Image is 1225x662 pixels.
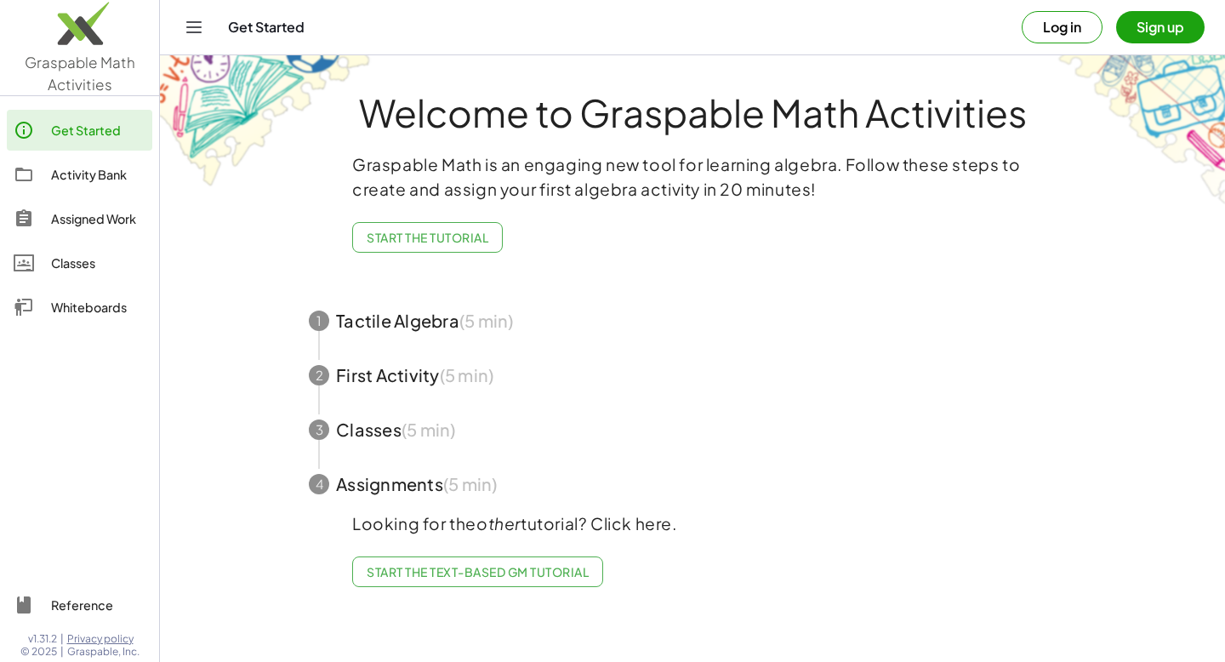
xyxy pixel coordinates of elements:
[309,419,329,440] div: 3
[309,474,329,494] div: 4
[20,645,57,659] span: © 2025
[7,154,152,195] a: Activity Bank
[51,208,145,229] div: Assigned Work
[7,585,152,625] a: Reference
[7,287,152,328] a: Whiteboards
[367,230,488,245] span: Start the Tutorial
[476,513,521,534] em: other
[352,152,1033,202] p: Graspable Math is an engaging new tool for learning algebra. Follow these steps to create and ass...
[60,645,64,659] span: |
[277,93,1108,132] h1: Welcome to Graspable Math Activities
[1116,11,1205,43] button: Sign up
[25,53,135,94] span: Graspable Math Activities
[160,54,373,189] img: get-started-bg-ul-Ceg4j33I.png
[67,632,140,646] a: Privacy policy
[7,243,152,283] a: Classes
[60,632,64,646] span: |
[180,14,208,41] button: Toggle navigation
[288,402,1097,457] button: 3Classes(5 min)
[67,645,140,659] span: Graspable, Inc.
[352,222,503,253] button: Start the Tutorial
[7,198,152,239] a: Assigned Work
[28,632,57,646] span: v1.31.2
[7,110,152,151] a: Get Started
[309,311,329,331] div: 1
[51,120,145,140] div: Get Started
[352,556,603,587] a: Start the Text-based GM Tutorial
[352,511,1033,536] p: Looking for the tutorial? Click here.
[1022,11,1102,43] button: Log in
[51,297,145,317] div: Whiteboards
[51,164,145,185] div: Activity Bank
[288,348,1097,402] button: 2First Activity(5 min)
[288,294,1097,348] button: 1Tactile Algebra(5 min)
[309,365,329,385] div: 2
[288,457,1097,511] button: 4Assignments(5 min)
[51,595,145,615] div: Reference
[367,564,589,579] span: Start the Text-based GM Tutorial
[51,253,145,273] div: Classes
